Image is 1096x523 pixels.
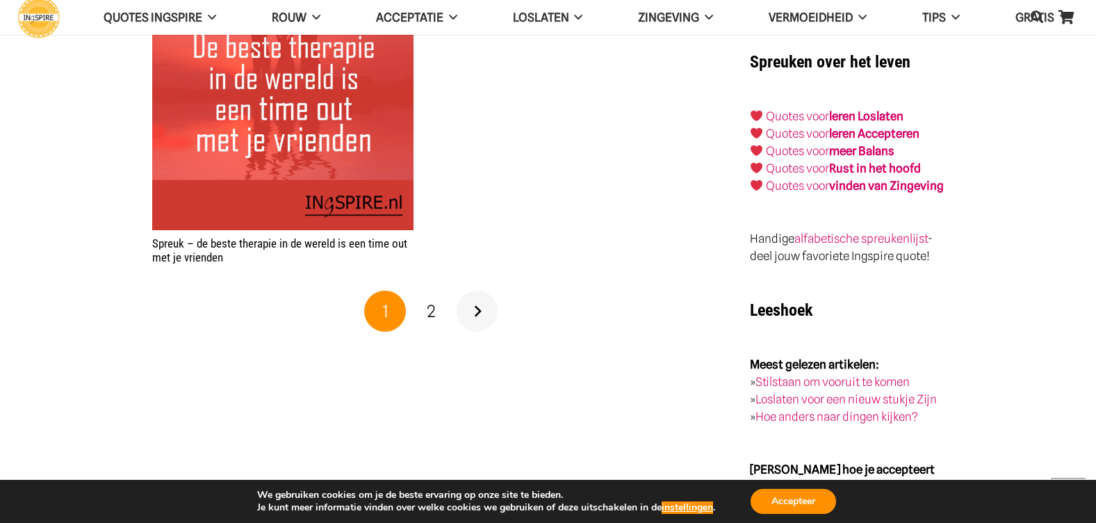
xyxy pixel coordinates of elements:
a: Zoeken [1023,1,1051,34]
a: Pagina 2 [411,291,452,332]
span: 2 [427,301,436,321]
button: Accepteer [751,489,836,514]
strong: meer Balans [829,144,894,158]
button: instellingen [662,501,713,514]
p: Handige - deel jouw favoriete Ingspire quote! [750,230,944,265]
img: ❤ [751,162,762,174]
a: leren Loslaten [829,109,903,123]
a: Quotes voor [766,127,829,140]
span: 1 [382,301,388,321]
img: ❤ [751,145,762,156]
a: alfabetische spreukenlijst [794,232,928,246]
strong: [PERSON_NAME] hoe je accepteert en transformeert naar een nieuwe manier van Zijn: [750,462,935,511]
a: Loslaten voor een nieuw stukje Zijn [755,392,937,406]
p: » » » [750,356,944,426]
img: ❤ [751,127,762,139]
strong: vinden van Zingeving [829,179,944,193]
a: Quotes voorvinden van Zingeving [766,179,944,193]
span: TIPS [922,10,946,24]
a: Quotes voor [766,109,829,123]
span: ROUW [272,10,306,24]
a: Stilstaan om vooruit te komen [755,375,910,389]
a: Quotes voormeer Balans [766,144,894,158]
span: Zingeving [638,10,699,24]
img: ❤ [751,110,762,122]
a: Spreuk – de beste therapie in de wereld is een time out met je vrienden [152,236,407,264]
span: Loslaten [513,10,569,24]
p: Je kunt meer informatie vinden over welke cookies we gebruiken of deze uitschakelen in de . [257,501,715,514]
span: Pagina 1 [364,291,406,332]
span: GRATIS [1015,10,1054,24]
span: VERMOEIDHEID [769,10,853,24]
span: QUOTES INGSPIRE [104,10,202,24]
a: Terug naar top [1051,478,1086,513]
img: ❤ [751,179,762,191]
a: leren Accepteren [829,127,919,140]
strong: Spreuken over het leven [750,52,910,72]
p: We gebruiken cookies om je de beste ervaring op onze site te bieden. [257,489,715,501]
a: Quotes voorRust in het hoofd [766,161,921,175]
a: Hoe anders naar dingen kijken? [755,410,918,424]
strong: Rust in het hoofd [829,161,921,175]
strong: Leeshoek [750,300,812,320]
strong: Meest gelezen artikelen: [750,357,879,371]
span: Acceptatie [376,10,443,24]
